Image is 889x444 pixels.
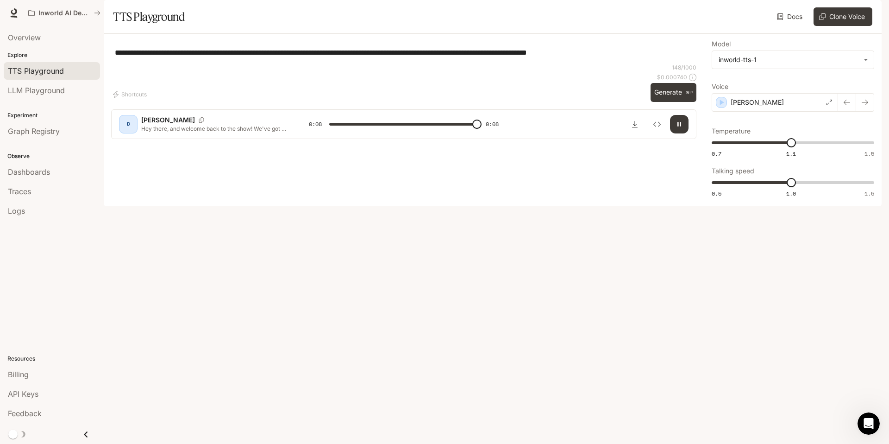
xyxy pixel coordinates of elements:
button: Shortcuts [111,87,150,102]
p: Voice [712,83,728,90]
h1: TTS Playground [113,7,185,26]
p: [PERSON_NAME] [731,98,784,107]
p: Temperature [712,128,751,134]
iframe: Intercom live chat [858,412,880,435]
span: 0.5 [712,190,721,197]
button: Inspect [648,115,666,133]
button: Download audio [626,115,644,133]
span: 0.7 [712,150,721,158]
span: 1.5 [864,150,874,158]
button: Clone Voice [814,7,872,26]
span: 1.0 [786,190,796,197]
span: 1.1 [786,150,796,158]
button: All workspaces [24,4,105,22]
p: Inworld AI Demos [38,9,90,17]
a: Docs [775,7,806,26]
p: ⌘⏎ [686,90,693,95]
button: Copy Voice ID [195,117,208,123]
p: $ 0.000740 [657,73,687,81]
div: inworld-tts-1 [712,51,874,69]
span: 0:08 [309,120,322,129]
p: Model [712,41,731,47]
p: Hey there, and welcome back to the show! We've got a fascinating episode lined up [DATE], includi... [141,125,287,133]
span: 0:08 [486,120,499,129]
p: [PERSON_NAME] [141,115,195,125]
div: inworld-tts-1 [719,55,859,64]
span: 1.5 [864,190,874,197]
p: 148 / 1000 [672,63,696,71]
button: Generate⌘⏎ [651,83,696,102]
div: D [121,117,136,132]
p: Talking speed [712,168,754,174]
